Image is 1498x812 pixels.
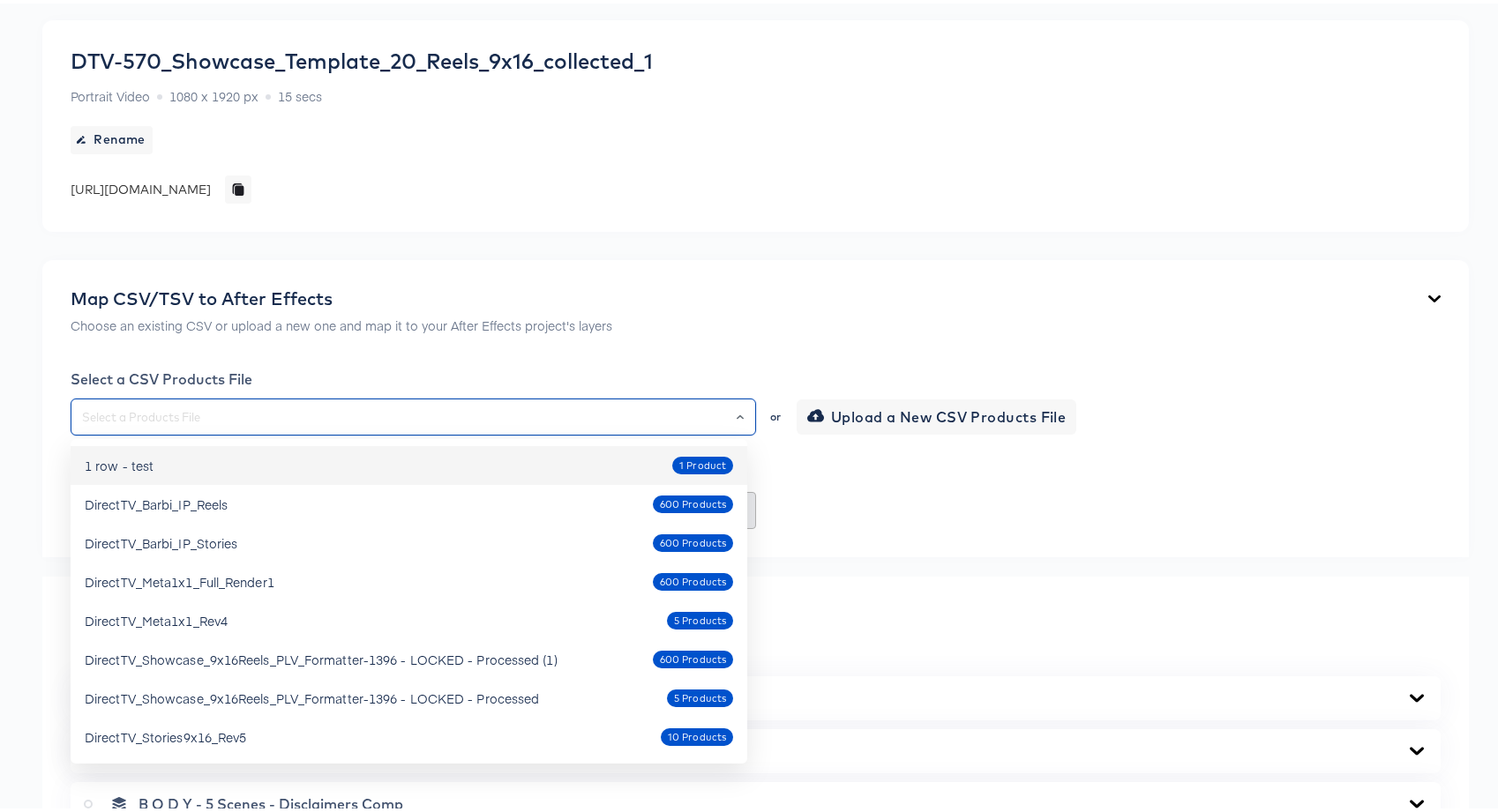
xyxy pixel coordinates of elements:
span: 600 Products [653,649,733,664]
span: 5 Products [667,610,733,625]
span: 600 Products [653,533,733,548]
span: 15 secs [278,84,322,101]
div: DirectTV_Meta1x1_Full_Render1 [85,570,274,587]
div: [URL][DOMAIN_NAME] [71,177,211,195]
button: Rename [71,123,153,151]
p: Choose an existing CSV or upload a new one and map it to your After Effects project's layers [71,313,612,331]
div: or [769,408,783,419]
div: DirectTV_Barbi_IP_Stories [85,531,237,548]
button: Close [737,401,744,426]
div: 1 row - test [85,453,154,471]
div: DirectTV_Meta1x1_Rev4 [85,608,228,626]
span: 600 Products [653,494,733,509]
span: 5 Products [667,688,733,703]
input: Select a Products File [79,404,748,424]
div: Select a CSV Products File [71,367,1441,384]
span: Rename [78,125,146,147]
div: DirectTV_Barbi_IP_Reels [85,492,228,510]
span: 600 Products [653,571,733,586]
div: Map CSV/TSV to After Effects [71,285,612,306]
div: DirectTV_Showcase_9x16Reels_PLV_Formatter-1396 - LOCKED - Processed (1) [85,647,558,665]
span: 10 Products [661,726,733,741]
div: DTV-570_Showcase_Template_20_Reels_9x16_collected_1 [71,45,653,70]
span: 1 Product [672,455,733,470]
div: DirectTV_Stories9x16_Rev5 [85,725,246,742]
span: B O D Y - 5 Scenes - Disclaimers Comp [139,792,403,809]
button: Upload a New CSV Products File [797,396,1077,431]
span: Portrait Video [71,84,150,101]
span: Upload a New CSV Products File [811,401,1067,426]
div: DirectTV_Showcase_9x16Reels_PLV_Formatter-1396 - LOCKED - Processed [85,686,539,704]
div: Choose a Mapping Template (Optional) [71,460,1441,478]
span: 1080 x 1920 px [169,84,258,101]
